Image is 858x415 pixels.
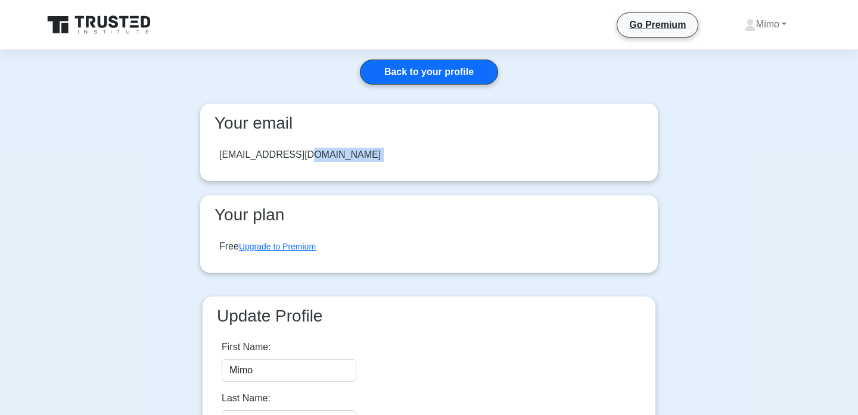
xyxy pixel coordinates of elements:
a: Go Premium [622,17,693,32]
a: Upgrade to Premium [239,242,316,251]
div: Free [219,239,316,254]
label: First Name: [222,340,271,354]
h3: Update Profile [212,306,646,326]
a: Mimo [716,13,815,36]
label: Last Name: [222,391,271,405]
div: [EMAIL_ADDRESS][DOMAIN_NAME] [219,148,381,162]
h3: Your email [210,113,648,133]
a: Back to your profile [360,60,498,85]
h3: Your plan [210,205,648,225]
